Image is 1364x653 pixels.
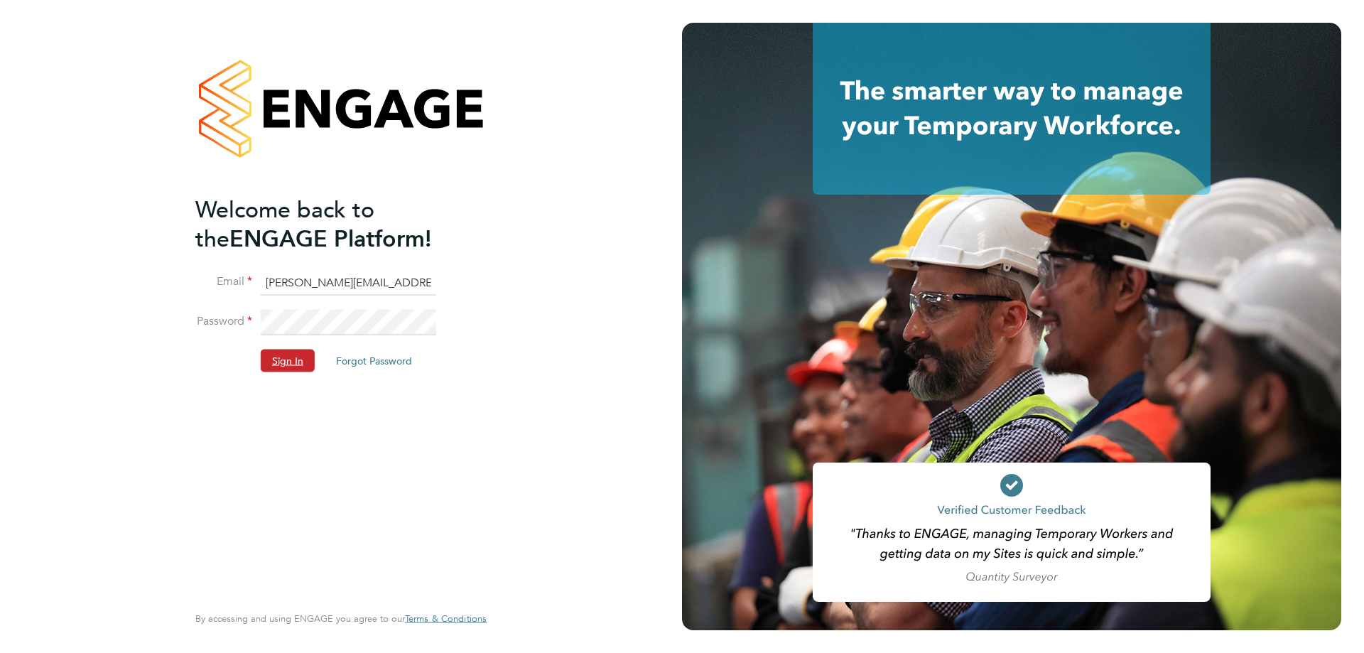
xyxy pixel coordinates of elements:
h2: ENGAGE Platform! [195,195,472,253]
span: By accessing and using ENGAGE you agree to our [195,612,487,625]
label: Email [195,274,252,289]
a: Terms & Conditions [405,613,487,625]
span: Welcome back to the [195,195,374,252]
button: Sign In [261,350,315,372]
input: Enter your work email... [261,270,436,296]
label: Password [195,314,252,329]
button: Forgot Password [325,350,423,372]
